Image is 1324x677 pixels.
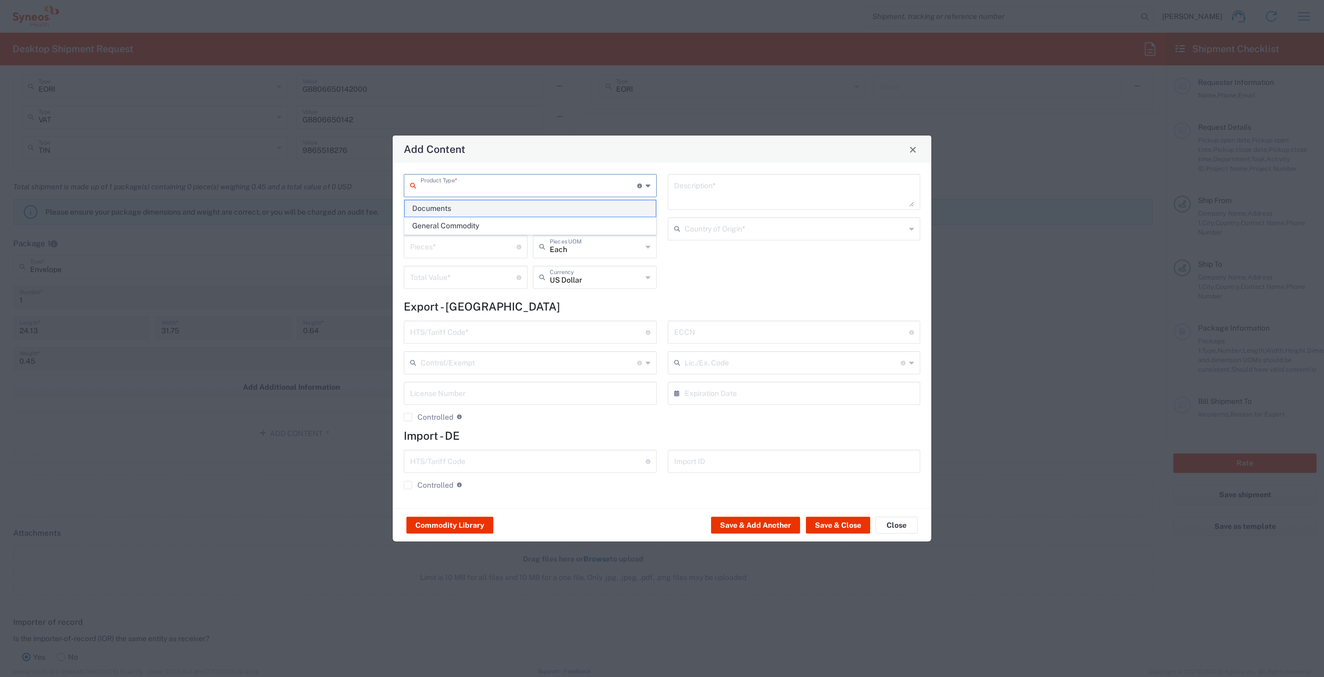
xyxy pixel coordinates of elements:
[406,517,493,534] button: Commodity Library
[404,413,453,421] label: Controlled
[405,200,656,217] span: Documents
[404,481,453,489] label: Controlled
[404,300,920,313] h4: Export - [GEOGRAPHIC_DATA]
[806,517,870,534] button: Save & Close
[404,141,465,157] h4: Add Content
[875,517,918,534] button: Close
[405,218,656,234] span: General Commodity
[404,429,920,442] h4: Import - DE
[711,517,800,534] button: Save & Add Another
[906,142,920,157] button: Close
